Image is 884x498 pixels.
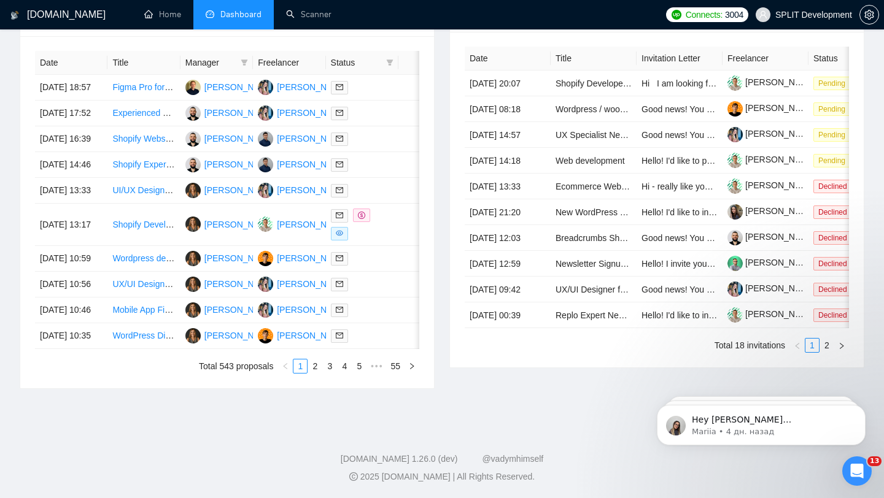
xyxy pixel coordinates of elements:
th: Title [107,51,180,75]
img: c1I1jlNXYbhMGmEkah5q0qBgIKX4hSEVFCmbG5l00LYTf5dK3lQAWPWQRiLXmDPCGr [727,178,743,194]
a: Newsletter Signup Page Development and CRM Integration [556,259,783,269]
li: Previous Page [278,359,293,373]
img: NK [185,251,201,266]
span: mail [336,83,343,91]
td: UX/UI Designer for Shopify Website & Infographics [551,277,637,302]
th: Date [465,47,551,71]
span: Declined [813,231,852,245]
a: [PERSON_NAME] [727,309,816,319]
img: YN [258,157,273,172]
a: IP[PERSON_NAME] [258,253,347,262]
div: [PERSON_NAME] [204,80,275,94]
a: UX Specialist Needed for Shopify App Design in [GEOGRAPHIC_DATA] [556,130,830,140]
span: user [759,10,767,19]
td: Newsletter Signup Page Development and CRM Integration [551,251,637,277]
img: BC [185,131,201,147]
a: Shopify Website Design for New Product Range [112,134,295,144]
a: Declined [813,207,857,216]
td: Shopify Website Design for New Product Range [107,126,180,152]
img: c1I1jlNXYbhMGmEkah5q0qBgIKX4hSEVFCmbG5l00LYTf5dK3lQAWPWQRiLXmDPCGr [727,75,743,91]
span: mail [336,306,343,313]
a: 1 [293,359,307,373]
img: IP [258,328,273,343]
div: [PERSON_NAME] [204,251,275,265]
a: 55 [387,359,404,373]
a: 5 [352,359,366,373]
td: [DATE] 14:57 [465,122,551,148]
img: c1jLwqjJgsxvsE5HwxdlCY3GOfJJXtcWjywyVLZHZVdlimAjm-VpWz-UZFuMplN13k [727,204,743,220]
img: NK [185,183,201,198]
span: Manager [185,56,236,69]
td: UX Specialist Needed for Shopify App Design in Figma [551,122,637,148]
th: Manager [180,51,253,75]
img: AT [258,183,273,198]
a: [PERSON_NAME] [727,180,816,190]
th: Freelancer [253,51,325,75]
img: BC [185,105,201,121]
img: YN [258,131,273,147]
li: Next 5 Pages [366,359,386,373]
img: AT [258,302,273,318]
a: [PERSON_NAME] [727,232,816,242]
div: [PERSON_NAME] [204,303,275,316]
td: Web development [551,148,637,174]
a: [DOMAIN_NAME] 1.26.0 (dev) [341,454,458,464]
iframe: Intercom notifications сообщение [638,379,884,465]
td: UI/UX Designer Needed for SaaS Dashboard Design [107,178,180,204]
td: Breadcrumbs Shopify [551,225,637,251]
img: BC [185,157,201,172]
div: [PERSON_NAME] [277,106,347,120]
td: UX/UI Designer Needed for Health App Image Capture Functionality [107,272,180,297]
td: [DATE] 17:52 [35,101,107,126]
span: Declined [813,283,852,296]
a: BC[PERSON_NAME] [185,133,275,143]
img: upwork-logo.png [672,10,681,20]
a: NK[PERSON_NAME] [185,278,275,288]
div: [PERSON_NAME] [204,277,275,291]
span: eye [336,229,343,237]
td: Ecommerce Website Developer [551,174,637,199]
a: AT[PERSON_NAME] [258,304,347,314]
div: [PERSON_NAME] [277,218,347,231]
img: c1PrT-yAsZG3lXQnDrs4StFjUbuvGgrywkZN7rn_2wljB3LN01CmpJpoQp-7UFHNgk [727,101,743,117]
a: NK[PERSON_NAME] [185,330,275,340]
a: Shopify Developer Needed for Online Shoe Store [556,79,743,88]
a: Figma Pro for Modern and Clean Homepage Redesign [112,82,320,92]
li: 55 [386,359,405,373]
li: 3 [322,359,337,373]
a: AT[PERSON_NAME] [258,278,347,288]
span: filter [241,59,248,66]
div: [PERSON_NAME] [204,132,275,145]
span: right [408,362,416,370]
button: right [405,359,419,373]
a: 4 [338,359,351,373]
img: logo [10,6,19,25]
img: c1t77QknAm2r3sTn3ldgNDpPHIQXPkPFH0kiAv_i8BxHNL3lXwmkn9zg2ip2AjPqS5 [727,256,743,271]
div: [PERSON_NAME] [277,303,347,316]
span: Declined [813,308,852,322]
td: New WordPress Design for Tech Lawyers Website [551,199,637,225]
span: setting [860,10,878,20]
td: Experienced UI/UX Designer Needed for Website Redesign [107,101,180,126]
a: BC[PERSON_NAME] [185,159,275,169]
a: @vadymhimself [482,454,543,464]
th: Date [35,51,107,75]
img: AT [258,105,273,121]
a: UX/UI Designer Needed for Health App Image Capture Functionality [112,279,371,289]
span: mail [336,186,343,194]
a: 2 [308,359,322,373]
div: [PERSON_NAME] [204,183,275,197]
td: [DATE] 13:33 [35,178,107,204]
a: Wordpress / woocommerce website development [556,104,743,114]
iframe: Intercom live chat [842,456,872,486]
div: [PERSON_NAME] [277,183,347,197]
a: 3 [323,359,336,373]
td: [DATE] 10:35 [35,323,107,349]
span: mail [336,135,343,142]
img: c1tPiRSB3ejmbVPlA7cMFenddVYzOzGew8caP9M9l5STVpR4-j969z0zM7w60Li8md [727,282,743,297]
span: filter [238,53,250,72]
span: dollar [358,212,365,219]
